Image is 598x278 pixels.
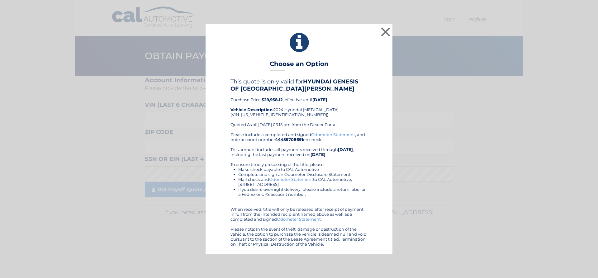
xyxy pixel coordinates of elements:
[238,177,368,187] li: Mail check and to CAL Automotive, [STREET_ADDRESS]
[262,97,283,102] b: $29,958.12
[277,217,321,222] a: Odometer Statement
[338,147,353,152] b: [DATE]
[230,78,358,92] b: HYUNDAI GENESIS OF [GEOGRAPHIC_DATA][PERSON_NAME]
[230,78,368,92] h4: This quote is only valid for
[230,132,368,247] div: Please include a completed and signed , and note account number on check. This amount includes al...
[311,132,355,137] a: Odometer Statement
[269,177,313,182] a: Odometer Statement
[238,187,368,197] li: If you desire overnight delivery, please include a return label or a Fed Ex or UPS account number.
[275,137,303,142] b: 44455708691
[311,152,325,157] b: [DATE]
[230,78,368,132] div: Purchase Price: , effective until 2024 Hyundai [MEDICAL_DATA] (VIN: [US_VEHICLE_IDENTIFICATION_NU...
[230,107,273,112] strong: Vehicle Description:
[270,60,329,71] h3: Choose an Option
[238,167,368,172] li: Make check payable to CAL Automotive
[379,26,392,38] button: ×
[312,97,327,102] b: [DATE]
[238,172,368,177] li: Complete and sign an Odometer Disclosure Statement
